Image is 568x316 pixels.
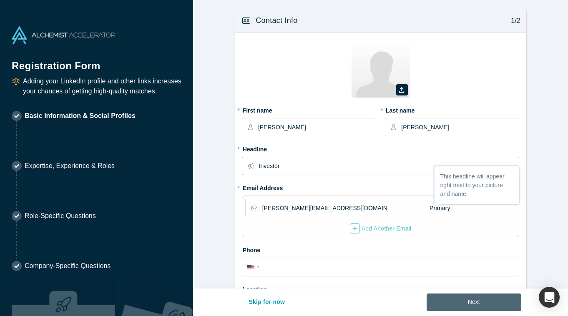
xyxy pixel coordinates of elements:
img: Profile user default [352,39,410,98]
img: Alchemist Accelerator Logo [12,26,115,44]
button: Next [427,293,521,311]
div: This headline will appear right next to your picture and name [435,166,519,204]
div: Add Another Email [350,223,412,233]
h1: Registration Form [12,50,181,73]
label: Location [242,282,520,294]
label: Phone [242,243,520,255]
p: Role-Specific Questions [25,211,96,221]
h3: Contact Info [256,15,297,26]
button: Skip for now [240,293,294,311]
p: Adding your LinkedIn profile and other links increases your chances of getting high-quality matches. [23,76,181,96]
button: Add Another Email [349,223,412,234]
label: Email Address [242,181,283,193]
label: Last name [385,103,519,115]
p: 1/2 [507,16,520,26]
label: First name [242,103,376,115]
p: Basic Information & Social Profiles [25,111,136,121]
p: Expertise, Experience & Roles [25,161,115,171]
p: Company-Specific Questions [25,261,111,271]
input: Partner, CEO [259,157,519,175]
label: Headline [242,142,520,154]
div: Primary [429,201,451,216]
